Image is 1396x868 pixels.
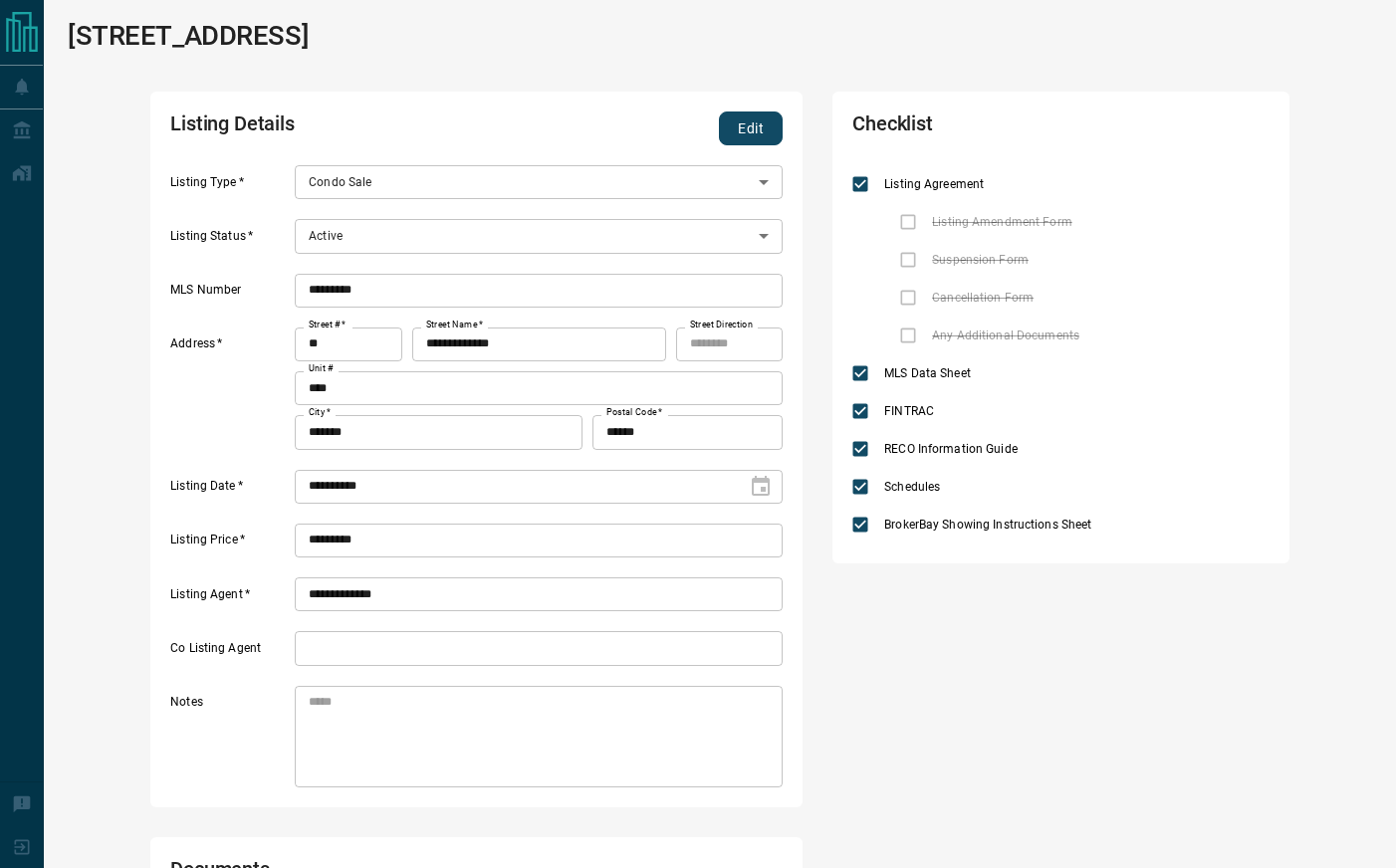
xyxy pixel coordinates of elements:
span: Schedules [879,478,945,496]
span: MLS Data Sheet [879,364,976,382]
h1: [STREET_ADDRESS] [68,20,309,52]
span: Listing Amendment Form [927,213,1076,231]
label: Listing Agent [170,586,290,612]
label: Street Direction [690,319,753,331]
h2: Listing Details [170,111,538,145]
label: Address [170,335,290,449]
span: Any Additional Documents [927,326,1084,344]
label: City [309,406,331,419]
label: MLS Number [170,282,290,308]
span: Suspension Form [927,251,1034,269]
label: Co Listing Agent [170,640,290,666]
h2: Checklist [852,111,1102,145]
span: BrokerBay Showing Instructions Sheet [879,516,1096,534]
span: RECO Information Guide [879,440,1022,458]
div: Condo Sale [295,165,783,199]
label: Listing Status [170,228,290,254]
label: Listing Price [170,532,290,557]
div: Active [295,219,783,253]
label: Listing Date [170,478,290,504]
label: Unit # [309,362,334,375]
span: FINTRAC [879,402,939,420]
label: Postal Code [606,406,662,419]
label: Listing Type [170,174,290,200]
span: Listing Agreement [879,175,989,193]
label: Street # [309,319,346,331]
label: Notes [170,694,290,787]
span: Cancellation Form [927,289,1039,307]
button: Edit [719,111,783,145]
label: Street Name [426,319,483,331]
